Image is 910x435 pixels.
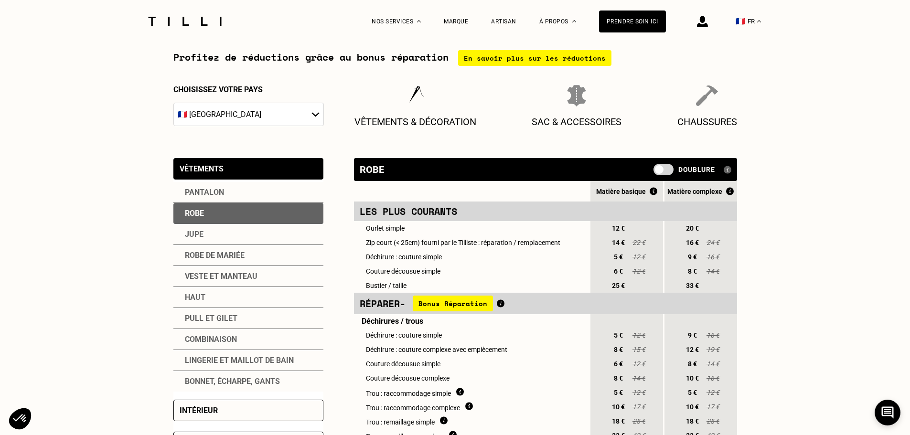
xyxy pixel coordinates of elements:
[491,18,516,25] a: Artisan
[632,389,646,396] span: 12 €
[632,253,646,261] span: 12 €
[465,402,473,410] img: Qu'est ce que le raccommodage ?
[706,346,720,353] span: 19 €
[684,346,701,353] span: 12 €
[354,250,589,264] td: Déchirure : couture simple
[173,350,323,371] div: Lingerie et maillot de bain
[684,282,701,289] span: 33 €
[173,245,323,266] div: Robe de mariée
[684,403,701,411] span: 10 €
[354,342,589,357] td: Déchirure : couture complexe avec empiècement
[650,187,657,195] img: Qu'est ce que le Bonus Réparation ?
[706,267,720,275] span: 14 €
[567,85,586,106] img: Sac & Accessoires
[497,299,504,308] img: Qu'est ce que le Bonus Réparation ?
[173,308,323,329] div: Pull et gilet
[610,253,627,261] span: 5 €
[180,406,218,415] div: Intérieur
[590,187,663,195] div: Matière basique
[354,116,476,127] p: Vêtements & décoration
[354,221,589,235] td: Ourlet simple
[354,314,589,328] td: Déchirures / trous
[678,166,715,173] span: Doublure
[684,417,701,425] span: 18 €
[684,374,701,382] span: 10 €
[677,116,737,127] p: Chaussures
[173,85,324,94] p: Choisissez votre pays
[706,389,720,396] span: 12 €
[532,116,621,127] p: Sac & Accessoires
[632,239,646,246] span: 22 €
[610,267,627,275] span: 6 €
[413,296,493,311] span: Bonus Réparation
[706,253,720,261] span: 16 €
[632,403,646,411] span: 17 €
[354,371,589,385] td: Couture décousue complexe
[440,416,448,424] img: Qu'est ce que le remaillage ?
[354,400,589,414] td: Trou : raccommodage complexe
[664,187,737,195] div: Matière complexe
[610,417,627,425] span: 18 €
[684,224,701,232] span: 20 €
[458,50,611,66] div: En savoir plus sur les réductions
[354,357,589,371] td: Couture décousue simple
[173,329,323,350] div: Combinaison
[632,374,646,382] span: 14 €
[684,267,701,275] span: 8 €
[736,17,745,26] span: 🇫🇷
[706,374,720,382] span: 16 €
[354,414,589,428] td: Trou : remaillage simple
[757,20,761,22] img: menu déroulant
[456,388,464,396] img: Qu'est ce que le raccommodage ?
[180,164,224,173] div: Vêtements
[404,85,426,106] img: Vêtements & décoration
[354,385,589,400] td: Trou : raccommodage simple
[599,11,666,32] a: Prendre soin ici
[696,85,718,106] img: Chaussures
[610,282,627,289] span: 25 €
[145,17,225,26] img: Logo du service de couturière Tilli
[610,360,627,368] span: 6 €
[572,20,576,22] img: Menu déroulant à propos
[173,203,323,224] div: Robe
[632,360,646,368] span: 12 €
[610,403,627,411] span: 10 €
[354,202,589,221] td: Les plus courants
[610,224,627,232] span: 12 €
[632,331,646,339] span: 12 €
[173,371,323,392] div: Bonnet, écharpe, gants
[684,360,701,368] span: 8 €
[684,331,701,339] span: 9 €
[360,164,384,175] div: Robe
[173,224,323,245] div: Jupe
[724,166,731,174] img: Qu'est ce qu'une doublure ?
[417,20,421,22] img: Menu déroulant
[632,267,646,275] span: 12 €
[706,403,720,411] span: 17 €
[684,389,701,396] span: 5 €
[354,264,589,278] td: Couture décousue simple
[354,235,589,250] td: Zip court (< 25cm) fourni par le Tilliste : réparation / remplacement
[706,417,720,425] span: 25 €
[632,346,646,353] span: 15 €
[610,239,627,246] span: 14 €
[360,296,583,311] div: Réparer -
[706,239,720,246] span: 24 €
[632,417,646,425] span: 25 €
[610,346,627,353] span: 8 €
[173,50,737,66] div: Profitez de réductions grâce au bonus réparation
[726,187,734,195] img: Qu'est ce que le Bonus Réparation ?
[684,253,701,261] span: 9 €
[354,328,589,342] td: Déchirure : couture simple
[684,239,701,246] span: 16 €
[610,374,627,382] span: 8 €
[706,360,720,368] span: 14 €
[354,278,589,293] td: Bustier / taille
[610,331,627,339] span: 5 €
[444,18,468,25] a: Marque
[697,16,708,27] img: icône connexion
